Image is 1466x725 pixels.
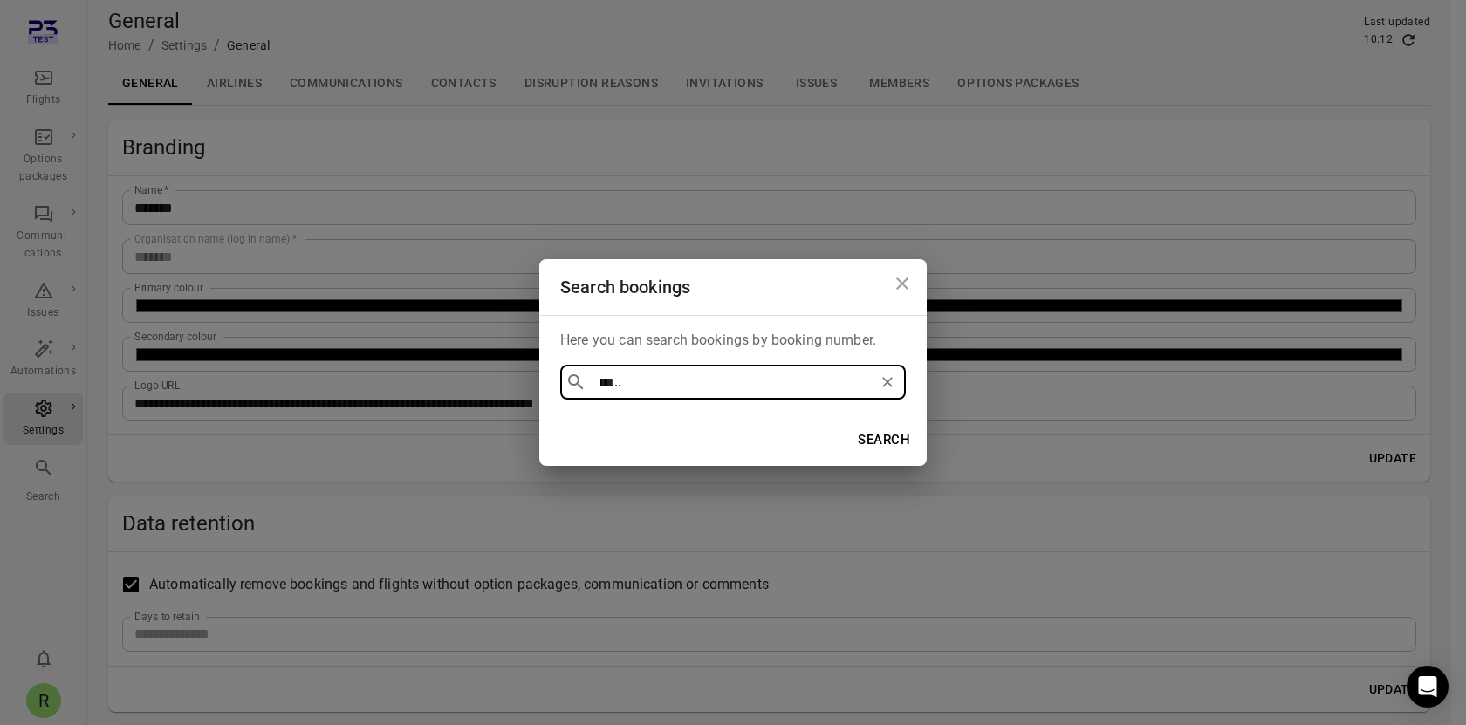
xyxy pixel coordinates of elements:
[875,370,900,394] button: Clear
[848,421,920,458] button: Search
[1407,666,1449,708] div: Open Intercom Messenger
[539,259,927,315] h2: Search bookings
[885,266,920,301] button: Close dialog
[560,330,906,351] p: Here you can search bookings by booking number.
